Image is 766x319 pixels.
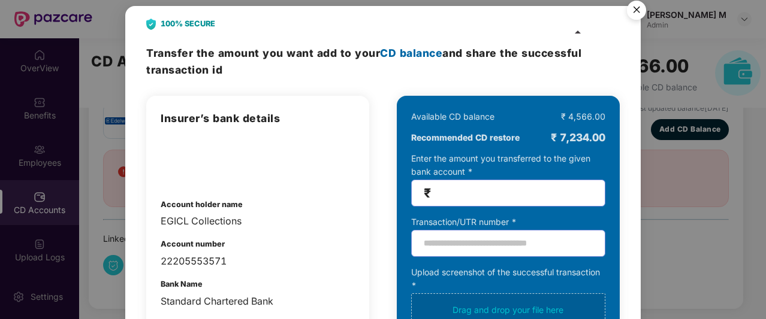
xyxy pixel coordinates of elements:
span: ₹ [424,186,431,200]
img: integrations [161,139,223,181]
h3: Insurer’s bank details [161,110,355,127]
div: Transaction/UTR number * [411,215,605,229]
b: Account number [161,239,225,248]
div: Enter the amount you transferred to the given bank account * [411,152,605,206]
div: EGICL Collections [161,214,355,229]
div: Standard Chartered Bank [161,294,355,309]
img: svg+xml;base64,PHN2ZyB4bWxucz0iaHR0cDovL3d3dy53My5vcmcvMjAwMC9zdmciIHdpZHRoPSIyNCIgaGVpZ2h0PSIyOC... [146,19,156,30]
div: ₹ 4,566.00 [561,110,605,123]
span: you want add to your [263,47,442,59]
b: 100% SECURE [161,18,215,30]
div: 22205553571 [161,254,355,269]
div: Available CD balance [411,110,494,123]
span: CD balance [380,47,442,59]
div: ₹ 7,234.00 [551,129,605,146]
b: Bank Name [161,279,203,288]
h3: Transfer the amount and share the successful transaction id [146,45,620,78]
b: Recommended CD restore [411,131,520,144]
b: Account holder name [161,200,243,209]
